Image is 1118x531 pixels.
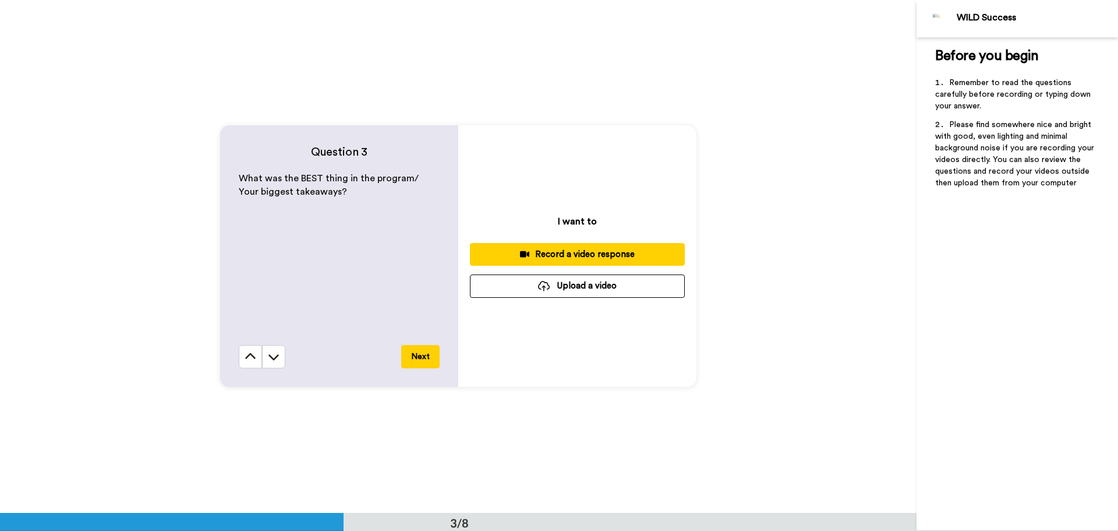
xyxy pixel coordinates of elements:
[431,515,487,531] div: 3/8
[957,12,1117,23] div: WILD Success
[935,49,1038,63] span: Before you begin
[923,5,951,33] img: Profile Image
[470,243,685,266] button: Record a video response
[401,345,440,368] button: Next
[479,248,675,261] div: Record a video response
[239,174,421,196] span: What was the BEST thing in the program/ Your biggest takeaways?
[239,144,440,160] h4: Question 3
[558,214,597,228] p: I want to
[470,275,685,297] button: Upload a video
[935,121,1096,187] span: Please find somewhere nice and bright with good, even lighting and minimal background noise if yo...
[935,79,1093,110] span: Remember to read the questions carefully before recording or typing down your answer.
